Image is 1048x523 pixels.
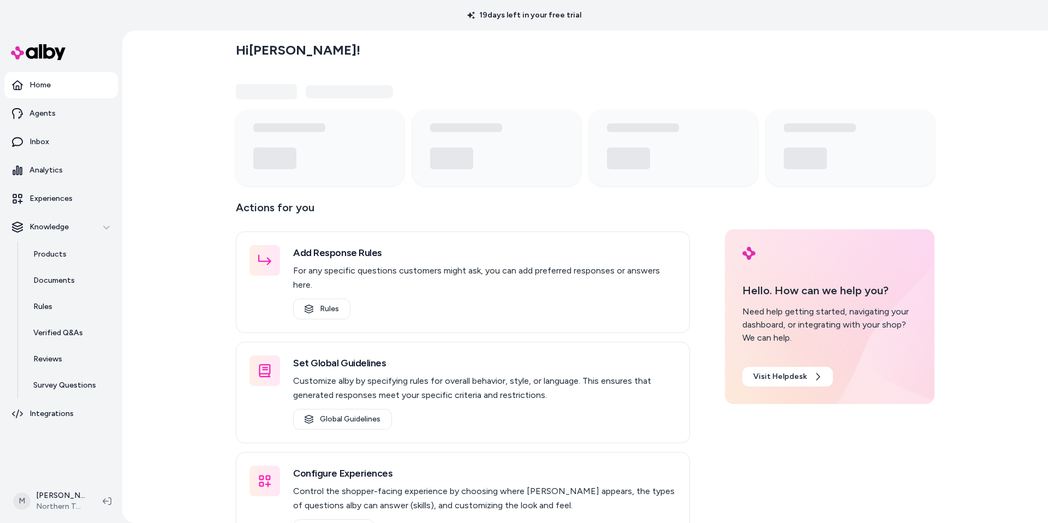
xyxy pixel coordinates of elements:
[29,408,74,419] p: Integrations
[22,346,118,372] a: Reviews
[22,320,118,346] a: Verified Q&As
[36,501,85,512] span: Northern Tool
[4,72,118,98] a: Home
[4,214,118,240] button: Knowledge
[236,42,360,58] h2: Hi [PERSON_NAME] !
[29,136,49,147] p: Inbox
[742,282,917,299] p: Hello. How can we help you?
[293,245,676,260] h3: Add Response Rules
[33,301,52,312] p: Rules
[293,355,676,371] h3: Set Global Guidelines
[36,490,85,501] p: [PERSON_NAME]
[33,275,75,286] p: Documents
[29,165,63,176] p: Analytics
[7,484,94,519] button: M[PERSON_NAME]Northern Tool
[33,380,96,391] p: Survey Questions
[33,354,62,365] p: Reviews
[29,193,73,204] p: Experiences
[29,80,51,91] p: Home
[293,484,676,513] p: Control the shopper-facing experience by choosing where [PERSON_NAME] appears, the types of quest...
[13,492,31,510] span: M
[293,299,350,319] a: Rules
[4,129,118,155] a: Inbox
[4,186,118,212] a: Experiences
[22,268,118,294] a: Documents
[4,157,118,183] a: Analytics
[29,222,69,233] p: Knowledge
[293,466,676,481] h3: Configure Experiences
[33,249,67,260] p: Products
[11,44,65,60] img: alby Logo
[293,409,392,430] a: Global Guidelines
[742,367,833,387] a: Visit Helpdesk
[22,372,118,399] a: Survey Questions
[29,108,56,119] p: Agents
[4,401,118,427] a: Integrations
[4,100,118,127] a: Agents
[22,294,118,320] a: Rules
[742,247,755,260] img: alby Logo
[742,305,917,344] div: Need help getting started, navigating your dashboard, or integrating with your shop? We can help.
[236,199,690,225] p: Actions for you
[22,241,118,268] a: Products
[461,10,588,21] p: 19 days left in your free trial
[293,264,676,292] p: For any specific questions customers might ask, you can add preferred responses or answers here.
[293,374,676,402] p: Customize alby by specifying rules for overall behavior, style, or language. This ensures that ge...
[33,328,83,338] p: Verified Q&As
